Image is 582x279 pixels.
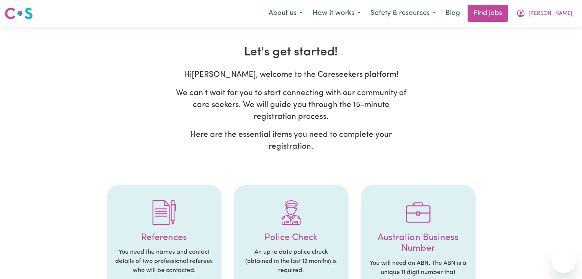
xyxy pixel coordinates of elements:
p: Hi [PERSON_NAME] , welcome to the Careseekers platform! [174,69,408,81]
h4: Australian Business Number [368,232,468,255]
img: Careseekers logo [5,6,33,20]
p: Here are the essential items you need to complete your registration. [174,129,408,152]
p: You need the names and contact details of two professional referees who will be contacted. [114,248,214,275]
button: Safety & resources [365,5,441,21]
h4: Police Check [241,232,341,243]
button: How it works [308,5,365,21]
span: [PERSON_NAME] [528,10,572,18]
a: Find jobs [468,5,508,22]
h2: Let's get started! [53,45,529,60]
h4: References [114,232,214,243]
p: We can't wait for you to start connecting with our community of care seekers. We will guide you t... [174,87,408,123]
a: Careseekers logo [5,5,33,22]
button: About us [264,5,308,21]
p: An up to date police check (obtained in the last 12 months) is required. [241,248,341,275]
a: Blog [441,5,465,22]
button: My Account [511,5,577,21]
iframe: Button to launch messaging window [551,248,576,273]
